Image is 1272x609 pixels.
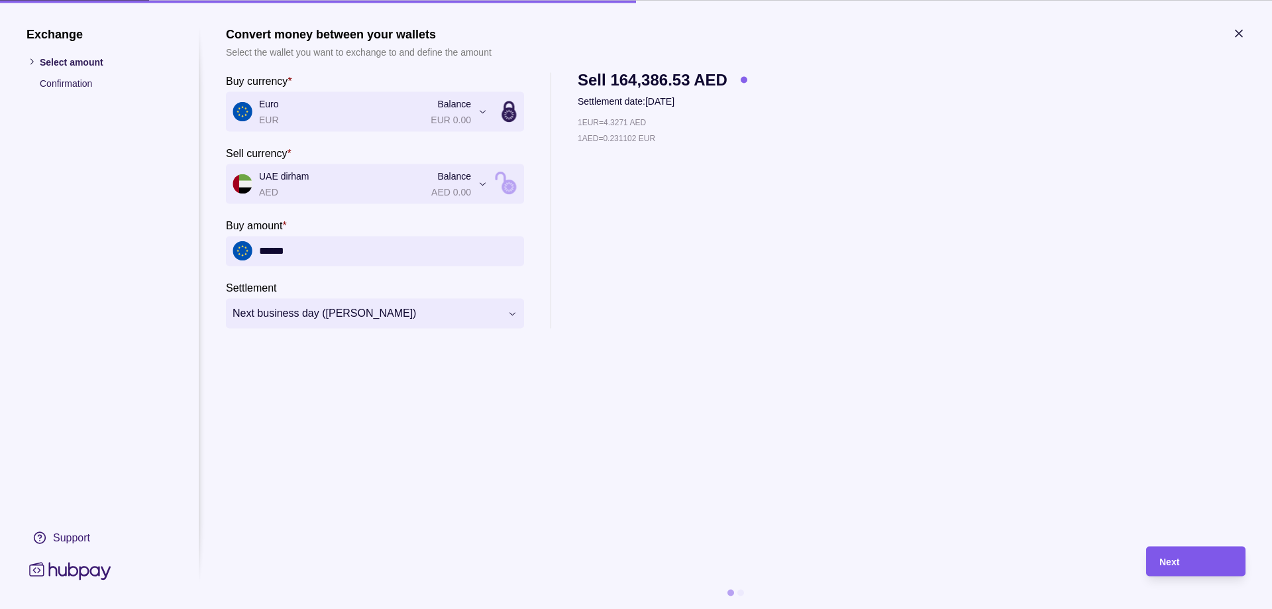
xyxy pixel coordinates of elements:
p: 1 AED = 0.231102 EUR [578,131,655,145]
p: Confirmation [40,76,172,90]
p: 1 EUR = 4.3271 AED [578,115,646,129]
p: Select amount [40,54,172,69]
a: Support [26,524,172,551]
p: Buy currency [226,75,288,86]
label: Buy amount [226,217,287,233]
h1: Exchange [26,27,172,41]
h1: Convert money between your wallets [226,27,492,41]
p: Select the wallet you want to exchange to and define the amount [226,44,492,59]
label: Buy currency [226,72,292,88]
input: amount [259,236,517,266]
label: Sell currency [226,144,291,160]
span: Sell 164,386.53 AED [578,72,727,87]
label: Settlement [226,279,276,295]
button: Next [1146,546,1245,576]
p: Settlement [226,282,276,293]
img: eu [233,241,252,261]
p: Settlement date: [DATE] [578,93,747,108]
p: Sell currency [226,147,287,158]
div: Support [53,530,90,545]
span: Next [1159,557,1179,567]
p: Buy amount [226,219,282,231]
